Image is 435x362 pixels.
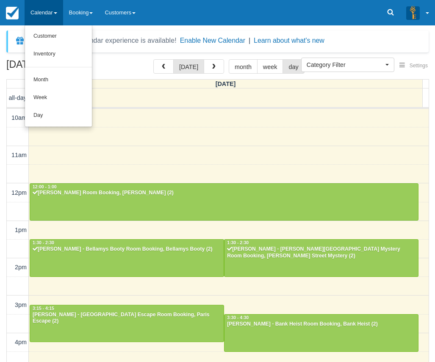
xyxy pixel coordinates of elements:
[249,37,250,44] span: |
[25,71,92,89] a: Month
[25,107,92,124] a: Day
[30,183,418,221] a: 12:00 - 1:00[PERSON_NAME] Room Booking, [PERSON_NAME] (2)
[301,58,394,72] button: Category Filter
[307,61,383,69] span: Category Filter
[216,80,236,87] span: [DATE]
[11,114,27,121] span: 10am
[224,314,418,351] a: 3:30 - 4:30[PERSON_NAME] - Bank Heist Room Booking, Bank Heist (2)
[33,185,57,189] span: 12:00 - 1:00
[227,240,249,245] span: 1:30 - 2:30
[33,306,54,311] span: 3:15 - 4:15
[30,239,224,276] a: 1:30 - 2:30[PERSON_NAME] - Bellamys Booty Room Booking, Bellamys Booty (2)
[229,59,258,74] button: month
[173,59,204,74] button: [DATE]
[410,63,428,69] span: Settings
[227,246,416,260] div: [PERSON_NAME] - [PERSON_NAME][GEOGRAPHIC_DATA] Mystery Room Booking, [PERSON_NAME] Street Mystery...
[283,59,304,74] button: day
[25,89,92,107] a: Week
[25,28,92,45] a: Customer
[15,301,27,308] span: 3pm
[32,312,222,325] div: [PERSON_NAME] - [GEOGRAPHIC_DATA] Escape Room Booking, Paris Escape (2)
[15,227,27,233] span: 1pm
[9,94,27,101] span: all-day
[6,7,19,19] img: checkfront-main-nav-mini-logo.png
[25,25,92,127] ul: Calendar
[11,189,27,196] span: 12pm
[32,246,222,253] div: [PERSON_NAME] - Bellamys Booty Room Booking, Bellamys Booty (2)
[257,59,283,74] button: week
[33,240,54,245] span: 1:30 - 2:30
[15,264,27,271] span: 2pm
[180,36,245,45] button: Enable New Calendar
[25,45,92,63] a: Inventory
[394,60,433,72] button: Settings
[6,59,114,75] h2: [DATE]
[11,152,27,158] span: 11am
[224,239,418,276] a: 1:30 - 2:30[PERSON_NAME] - [PERSON_NAME][GEOGRAPHIC_DATA] Mystery Room Booking, [PERSON_NAME] Str...
[227,321,416,328] div: [PERSON_NAME] - Bank Heist Room Booking, Bank Heist (2)
[15,339,27,345] span: 4pm
[28,36,177,46] div: A new Booking Calendar experience is available!
[227,315,249,320] span: 3:30 - 4:30
[30,305,224,342] a: 3:15 - 4:15[PERSON_NAME] - [GEOGRAPHIC_DATA] Escape Room Booking, Paris Escape (2)
[254,37,324,44] a: Learn about what's new
[406,6,420,19] img: A3
[32,190,416,196] div: [PERSON_NAME] Room Booking, [PERSON_NAME] (2)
